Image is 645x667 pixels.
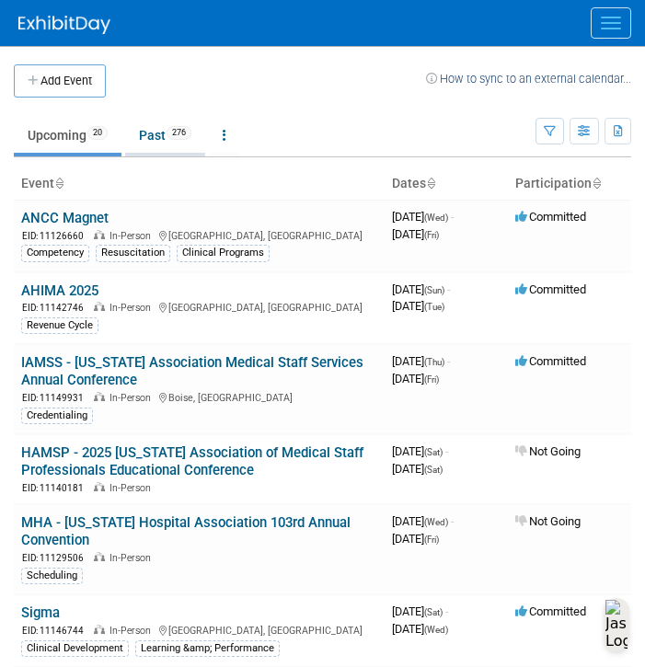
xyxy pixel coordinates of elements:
div: Clinical Programs [177,245,270,261]
span: (Sat) [424,465,443,475]
img: ExhibitDay [18,16,110,34]
span: [DATE] [392,604,448,618]
img: In-Person Event [94,552,105,561]
span: Not Going [515,444,581,458]
a: Sigma [21,604,60,621]
span: (Wed) [424,625,448,635]
span: (Thu) [424,357,444,367]
span: - [451,210,454,224]
span: [DATE] [392,372,439,385]
span: (Tue) [424,302,444,312]
span: - [451,514,454,528]
span: In-Person [109,302,156,314]
div: [GEOGRAPHIC_DATA], [GEOGRAPHIC_DATA] [21,227,377,243]
span: Committed [515,210,586,224]
img: In-Person Event [94,625,105,634]
div: Revenue Cycle [21,317,98,334]
span: In-Person [109,230,156,242]
a: Sort by Event Name [54,176,63,190]
span: In-Person [109,392,156,404]
span: (Sun) [424,285,444,295]
span: Committed [515,604,586,618]
span: - [445,604,448,618]
span: Committed [515,282,586,296]
span: EID: 11142746 [22,303,91,313]
a: MHA - [US_STATE] Hospital Association 103rd Annual Convention [21,514,351,548]
a: HAMSP - 2025 [US_STATE] Association of Medical Staff Professionals Educational Conference [21,444,363,478]
a: How to sync to an external calendar... [426,72,631,86]
span: EID: 11149931 [22,393,91,403]
span: (Wed) [424,517,448,527]
th: Dates [385,168,508,200]
span: [DATE] [392,622,448,636]
a: ANCC Magnet [21,210,109,226]
span: In-Person [109,552,156,564]
span: EID: 11129506 [22,553,91,563]
span: EID: 11146744 [22,626,91,636]
span: (Fri) [424,230,439,240]
span: (Fri) [424,535,439,545]
th: Participation [508,168,631,200]
span: [DATE] [392,227,439,241]
span: Not Going [515,514,581,528]
span: [DATE] [392,282,450,296]
a: Upcoming20 [14,118,121,153]
span: EID: 11126660 [22,231,91,241]
button: Add Event [14,64,106,98]
img: In-Person Event [94,392,105,401]
img: In-Person Event [94,230,105,239]
th: Event [14,168,385,200]
div: [GEOGRAPHIC_DATA], [GEOGRAPHIC_DATA] [21,622,377,638]
span: [DATE] [392,354,450,368]
div: Competency [21,245,89,261]
span: In-Person [109,625,156,637]
div: Scheduling [21,568,83,584]
span: [DATE] [392,299,444,313]
div: Credentialing [21,408,93,424]
span: 276 [167,126,191,140]
button: Menu [591,7,631,39]
span: - [447,282,450,296]
span: 20 [87,126,108,140]
span: (Wed) [424,213,448,223]
div: Clinical Development [21,640,129,657]
div: Boise, [GEOGRAPHIC_DATA] [21,389,377,405]
a: IAMSS - [US_STATE] Association Medical Staff Services Annual Conference [21,354,363,388]
img: In-Person Event [94,482,105,491]
div: [GEOGRAPHIC_DATA], [GEOGRAPHIC_DATA] [21,299,377,315]
span: [DATE] [392,210,454,224]
span: EID: 11140181 [22,483,91,493]
div: Resuscitation [96,245,170,261]
span: [DATE] [392,514,454,528]
div: Learning &amp; Performance [135,640,280,657]
img: In-Person Event [94,302,105,311]
span: [DATE] [392,532,439,546]
a: Sort by Start Date [426,176,435,190]
span: Committed [515,354,586,368]
a: Sort by Participation Type [592,176,601,190]
a: Past276 [125,118,205,153]
a: AHIMA 2025 [21,282,98,299]
span: - [447,354,450,368]
span: (Sat) [424,447,443,457]
span: [DATE] [392,444,448,458]
span: (Sat) [424,607,443,617]
span: - [445,444,448,458]
span: (Fri) [424,374,439,385]
span: In-Person [109,482,156,494]
span: [DATE] [392,462,443,476]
